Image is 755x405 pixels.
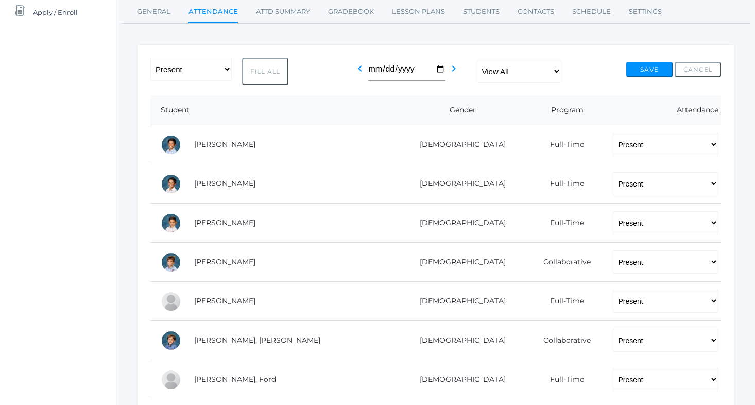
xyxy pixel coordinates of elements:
button: Save [626,62,673,77]
button: Cancel [675,62,721,77]
td: Full-Time [524,125,603,164]
th: Gender [394,95,524,125]
td: [DEMOGRAPHIC_DATA] [394,321,524,360]
a: Schedule [572,2,611,22]
td: [DEMOGRAPHIC_DATA] [394,243,524,282]
th: Attendance [603,95,721,125]
a: Lesson Plans [392,2,445,22]
td: Full-Time [524,204,603,243]
th: Student [150,95,394,125]
a: [PERSON_NAME] [194,140,255,149]
td: Full-Time [524,360,603,399]
a: [PERSON_NAME], [PERSON_NAME] [194,335,320,345]
i: chevron_left [354,62,366,75]
td: [DEMOGRAPHIC_DATA] [394,204,524,243]
div: Austen Crosby [161,330,181,351]
a: Contacts [518,2,554,22]
a: [PERSON_NAME] [194,296,255,306]
td: Collaborative [524,321,603,360]
a: [PERSON_NAME] [194,257,255,266]
td: Full-Time [524,164,603,204]
a: General [137,2,170,22]
td: Full-Time [524,282,603,321]
a: [PERSON_NAME], Ford [194,375,276,384]
td: [DEMOGRAPHIC_DATA] [394,282,524,321]
button: Fill All [242,58,288,85]
a: [PERSON_NAME] [194,218,255,227]
td: [DEMOGRAPHIC_DATA] [394,360,524,399]
td: Collaborative [524,243,603,282]
div: Chloé Noëlle Cope [161,291,181,312]
a: chevron_left [354,67,366,77]
div: Obadiah Bradley [161,252,181,273]
div: Ford Ferris [161,369,181,390]
a: Gradebook [328,2,374,22]
a: Students [463,2,500,22]
span: Apply / Enroll [33,2,78,23]
a: Attd Summary [256,2,310,22]
th: Program [524,95,603,125]
a: chevron_right [448,67,460,77]
div: Grayson Abrea [161,174,181,194]
div: Dominic Abrea [161,134,181,155]
td: [DEMOGRAPHIC_DATA] [394,164,524,204]
div: Owen Bernardez [161,213,181,233]
td: [DEMOGRAPHIC_DATA] [394,125,524,164]
a: Attendance [188,2,238,24]
i: chevron_right [448,62,460,75]
a: Settings [629,2,662,22]
a: [PERSON_NAME] [194,179,255,188]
